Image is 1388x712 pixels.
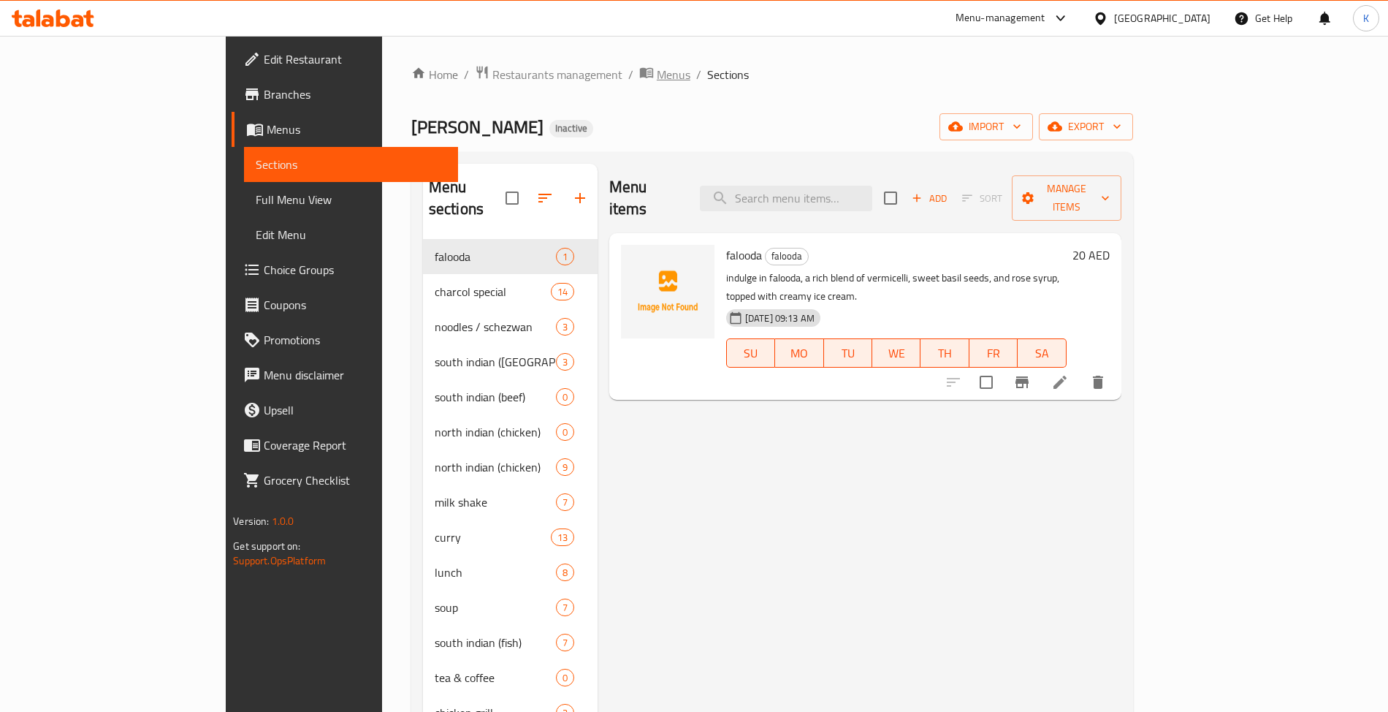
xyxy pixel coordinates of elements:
span: Promotions [264,331,446,349]
button: import [939,113,1033,140]
a: Menus [639,65,690,84]
span: Sections [256,156,446,173]
div: soup [435,599,556,616]
div: south indian (fish) [435,634,556,651]
span: north indian (chicken) [435,458,556,476]
button: Add [906,187,953,210]
span: falooda [766,248,808,265]
button: export [1039,113,1133,140]
span: 14 [552,285,573,299]
p: indulge in falooda, a rich blend of vermicelli, sweet basil seeds, and rose syrup, topped with cr... [726,269,1067,306]
div: items [556,423,574,441]
div: items [556,669,574,686]
span: charcol special [435,283,551,300]
span: MO [781,343,817,364]
span: milk shake [435,493,556,511]
div: curry13 [423,520,598,555]
a: Support.OpsPlatform [233,551,326,570]
div: items [556,599,574,616]
span: 1 [557,250,573,264]
span: tea & coffee [435,669,556,686]
div: items [556,458,574,476]
li: / [464,66,469,83]
a: Edit menu item [1051,374,1069,391]
div: items [556,248,574,265]
span: south indian ([GEOGRAPHIC_DATA]) [435,353,556,371]
button: TH [920,338,969,368]
span: export [1050,118,1121,136]
span: south indian (beef) [435,388,556,406]
span: 3 [557,355,573,369]
span: 0 [557,390,573,404]
span: TU [830,343,866,364]
span: 0 [557,671,573,685]
span: Select all sections [497,183,527,213]
span: 3 [557,320,573,334]
button: Branch-specific-item [1004,365,1040,400]
span: [PERSON_NAME] [411,110,544,143]
span: Select section first [953,187,1012,210]
span: Sections [707,66,749,83]
input: search [700,186,872,211]
span: Choice Groups [264,261,446,279]
div: south indian (beef)0 [423,379,598,414]
div: noodles / schezwan3 [423,309,598,344]
a: Menu disclaimer [232,357,457,393]
a: Upsell [232,393,457,428]
div: south indian (mutton) [435,353,556,371]
img: falooda [621,245,714,338]
span: curry [435,529,551,546]
span: 1.0.0 [272,512,294,531]
span: Manage items [1023,180,1109,216]
li: / [696,66,701,83]
a: Choice Groups [232,252,457,287]
span: import [951,118,1021,136]
div: north indian (chicken)0 [423,414,598,450]
span: falooda [435,248,556,265]
div: items [556,564,574,581]
span: Select to update [971,367,1002,398]
div: items [556,388,574,406]
button: Manage items [1012,175,1121,221]
span: 7 [557,496,573,510]
div: tea & coffee0 [423,660,598,695]
span: north indian (chicken) [435,423,556,441]
span: Version: [233,512,269,531]
nav: breadcrumb [411,65,1133,84]
span: 7 [557,636,573,650]
button: SA [1018,338,1066,368]
span: FR [975,343,1012,364]
button: WE [872,338,920,368]
a: Promotions [232,322,457,357]
span: SU [733,343,769,364]
h2: Menu sections [429,176,506,220]
span: 8 [557,566,573,580]
span: Sort sections [527,181,563,216]
span: Coupons [264,296,446,314]
button: FR [969,338,1018,368]
div: milk shake7 [423,485,598,520]
a: Grocery Checklist [232,463,457,498]
button: MO [775,338,823,368]
h2: Menu items [609,176,683,220]
div: south indian (fish)7 [423,625,598,660]
a: Restaurants management [475,65,622,84]
a: Full Menu View [244,182,457,217]
div: south indian ([GEOGRAPHIC_DATA])3 [423,344,598,379]
button: Add section [563,181,598,216]
span: WE [878,343,915,364]
span: 13 [552,531,573,545]
button: delete [1080,365,1116,400]
a: Menus [232,112,457,147]
div: items [556,634,574,651]
span: 9 [557,461,573,474]
span: Restaurants management [492,66,622,83]
div: [GEOGRAPHIC_DATA] [1114,10,1210,26]
div: charcol special14 [423,274,598,309]
span: noodles / schezwan [435,318,556,336]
